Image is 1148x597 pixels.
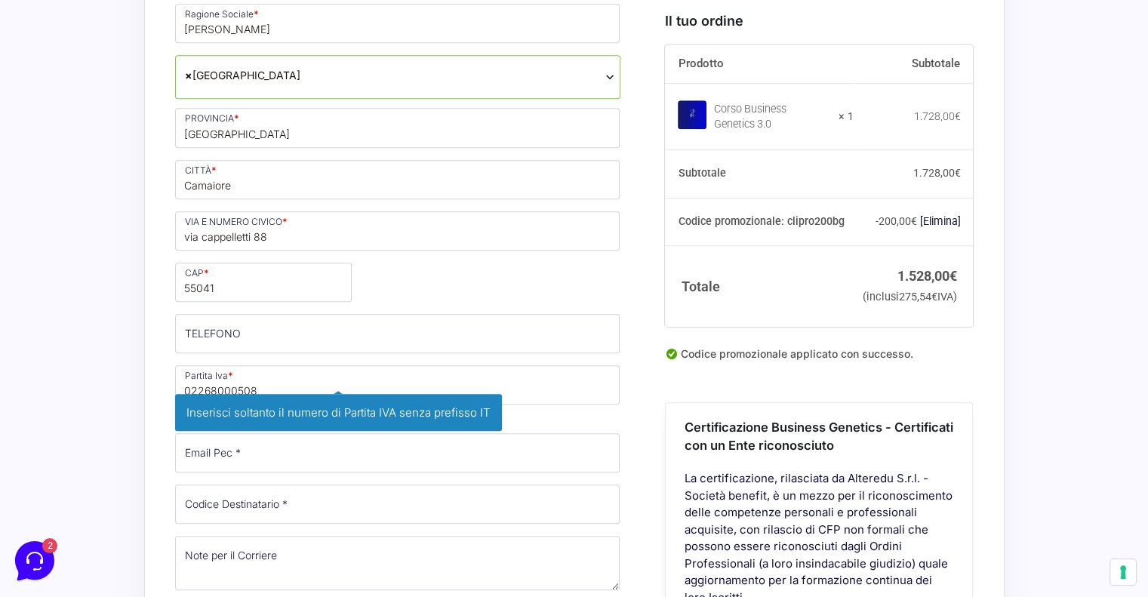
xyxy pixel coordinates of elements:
th: Totale [665,246,853,327]
p: Messaggi [131,479,171,493]
span: 2 [263,103,278,118]
span: Inserisci soltanto il numero di Partita IVA senza prefisso IT [175,394,502,431]
h2: Ciao da Marketers 👋 [12,12,254,36]
strong: × 1 [839,109,854,125]
span: Italia [185,67,611,83]
button: Home [12,458,105,493]
input: VIA E NUMERO CIVICO * [175,211,620,251]
div: Codice promozionale applicato con successo. [665,346,973,374]
th: Prodotto [665,45,853,85]
input: CITTÀ * [175,160,620,199]
a: [PERSON_NAME]Ciao 🙂 Se hai qualche domanda siamo qui per aiutarti![DATE]2 [18,137,284,182]
a: [DEMOGRAPHIC_DATA] tutto [134,60,278,72]
span: 2 [263,161,278,176]
p: Aiuto [232,479,254,493]
a: [PERSON_NAME]Ciao 🙂 Se hai qualche domanda siamo qui per aiutarti![DATE]2 [18,78,284,124]
input: Codice Destinatario * [175,485,620,524]
p: Ciao 🙂 Se hai qualche domanda siamo qui per aiutarti! [63,103,239,118]
small: (inclusi IVA) [863,291,957,303]
span: 2 [151,457,162,467]
th: Codice promozionale: clipro200bg [665,198,853,247]
input: Ragione Sociale * [175,4,620,43]
input: TELEFONO [175,314,620,353]
h3: Il tuo ordine [665,11,973,32]
span: € [910,216,916,228]
p: Ciao 🙂 Se hai qualche domanda siamo qui per aiutarti! [63,161,239,176]
span: € [949,269,957,285]
bdi: 1.728,00 [913,168,960,180]
iframe: Customerly Messenger Launcher [12,538,57,583]
input: Email Pec * [175,433,620,472]
th: Subtotale [854,45,974,85]
bdi: 1.528,00 [897,269,957,285]
bdi: 1.728,00 [913,110,960,122]
a: Apri Centro Assistenza [161,248,278,260]
span: [PERSON_NAME] [63,85,239,100]
th: Subtotale [665,150,853,198]
div: Corso Business Genetics 3.0 [714,102,828,132]
span: Le tue conversazioni [24,60,128,72]
p: [DATE] [248,85,278,98]
span: [PERSON_NAME] [63,143,239,158]
input: Cerca un articolo... [34,281,247,296]
span: Certificazione Business Genetics - Certificati con un Ente riconosciuto [685,420,953,454]
input: CAP * [175,263,352,302]
input: Inserisci soltanto il numero di Partita IVA senza prefisso IT * [175,365,620,405]
p: [DATE] [248,143,278,156]
span: € [931,291,937,303]
span: € [954,110,960,122]
span: Trova una risposta [24,248,118,260]
input: PROVINCIA * [175,108,620,147]
button: Aiuto [197,458,290,493]
button: Le tue preferenze relative al consenso per le tecnologie di tracciamento [1110,559,1136,585]
span: € [954,168,960,180]
span: Italia [175,55,620,99]
a: Rimuovi il codice promozionale clipro200bg [919,216,960,228]
button: 2Messaggi [105,458,198,493]
td: - [854,198,974,247]
span: 200,00 [878,216,916,228]
img: Corso Business Genetics 3.0 [678,100,706,129]
span: Inizia una conversazione [98,197,223,209]
img: dark [24,86,54,116]
img: dark [24,144,54,174]
p: Home [45,479,71,493]
span: × [185,67,192,83]
button: Inizia una conversazione [24,188,278,218]
span: 275,54 [899,291,937,303]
